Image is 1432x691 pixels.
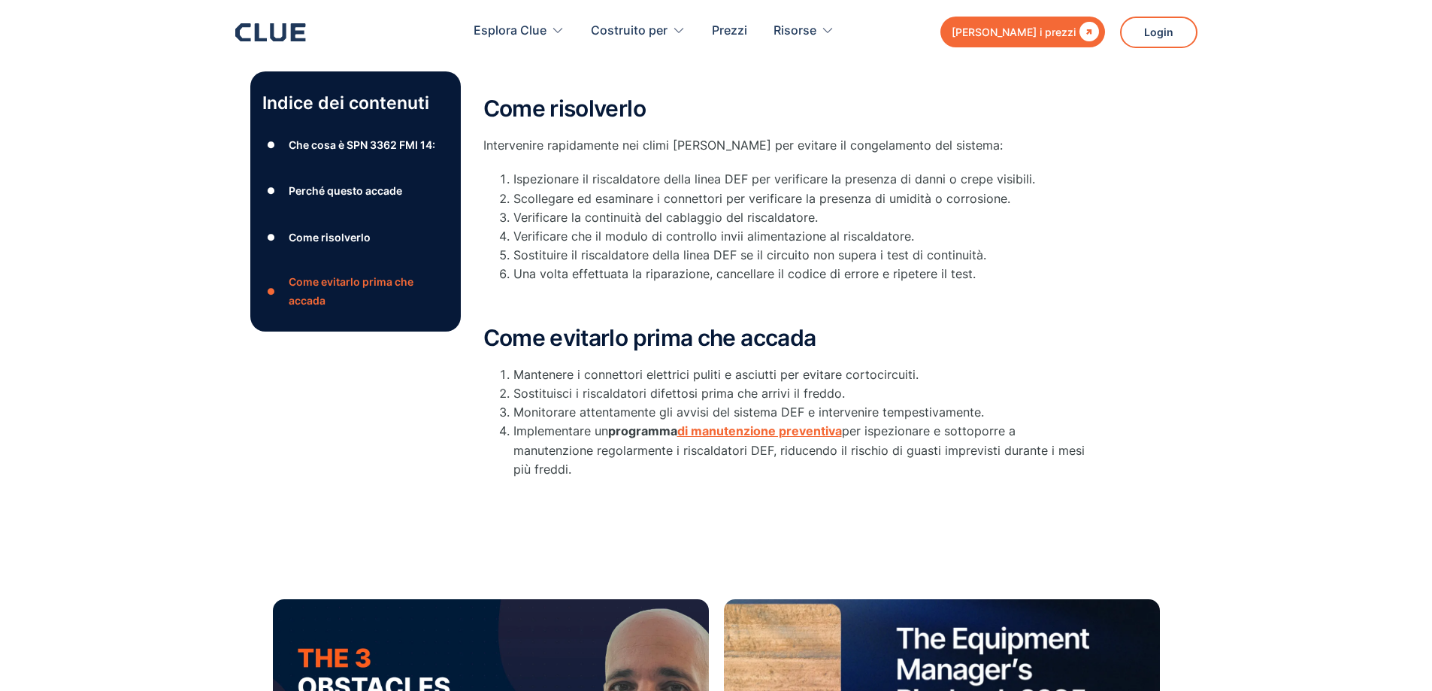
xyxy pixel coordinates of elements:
[952,26,1076,38] font: [PERSON_NAME] i prezzi
[262,226,449,248] a: ●Come risolverlo
[591,8,686,55] div: Costruito per
[513,386,845,401] font: Sostituisci i riscaldatori difettosi prima che arrivi il freddo.
[513,423,608,438] font: Implementare un
[774,8,834,55] div: Risorse
[712,23,747,38] font: Prezzi
[483,138,1003,153] font: Intervenire rapidamente nei climi [PERSON_NAME] per evitare il congelamento del sistema:
[262,272,449,310] a: ●Come evitarlo prima che accada
[474,8,565,55] div: Esplora Clue
[677,423,842,438] a: di manutenzione preventiva
[513,171,1035,186] font: Ispezionare il riscaldatore della linea DEF per verificare la presenza di danni o crepe visibili.
[608,423,677,438] font: programma
[1120,17,1197,48] a: Login
[289,138,435,150] font: Che cosa è SPN 3362 FMI 14:
[267,139,276,150] font: ●
[262,180,449,202] a: ●Perché questo accade
[474,23,546,38] font: Esplora Clue
[513,247,986,262] font: Sostituire il riscaldatore della linea DEF se il circuito non supera i test di continuità.
[289,231,371,244] font: Come risolverlo
[940,17,1105,47] a: [PERSON_NAME] i prezzi
[513,423,1085,476] font: per ispezionare e sottoporre a manutenzione regolarmente i riscaldatori DEF, riducendo il rischio...
[267,185,276,196] font: ●
[513,367,919,382] font: Mantenere i connettori elettrici puliti e asciutti per evitare cortocircuiti.
[513,405,984,420] font: Monitorare attentamente gli avvisi del sistema DEF e intervenire tempestivamente.
[513,266,976,281] font: Una volta effettuata la riparazione, cancellare il codice di errore e ripetere il test.
[1144,26,1173,38] font: Login
[712,8,747,55] a: Prezzi
[513,229,914,244] font: Verificare che il modulo di controllo invii alimentazione al riscaldatore.
[289,184,402,197] font: Perché questo accade
[262,92,429,114] font: Indice dei contenuti
[483,324,816,351] font: Come evitarlo prima che accada
[483,95,646,122] font: Come risolverlo
[513,210,818,225] font: Verificare la continuità del cablaggio del riscaldatore.
[289,275,413,307] font: Come evitarlo prima che accada
[267,232,276,243] font: ●
[774,23,816,38] font: Risorse
[513,191,1010,206] font: Scollegare ed esaminare i connettori per verificare la presenza di umidità o corrosione.
[1079,22,1099,41] font: 
[591,23,668,38] font: Costruito per
[267,286,276,297] font: ●
[262,133,449,156] a: ●Che cosa è SPN 3362 FMI 14:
